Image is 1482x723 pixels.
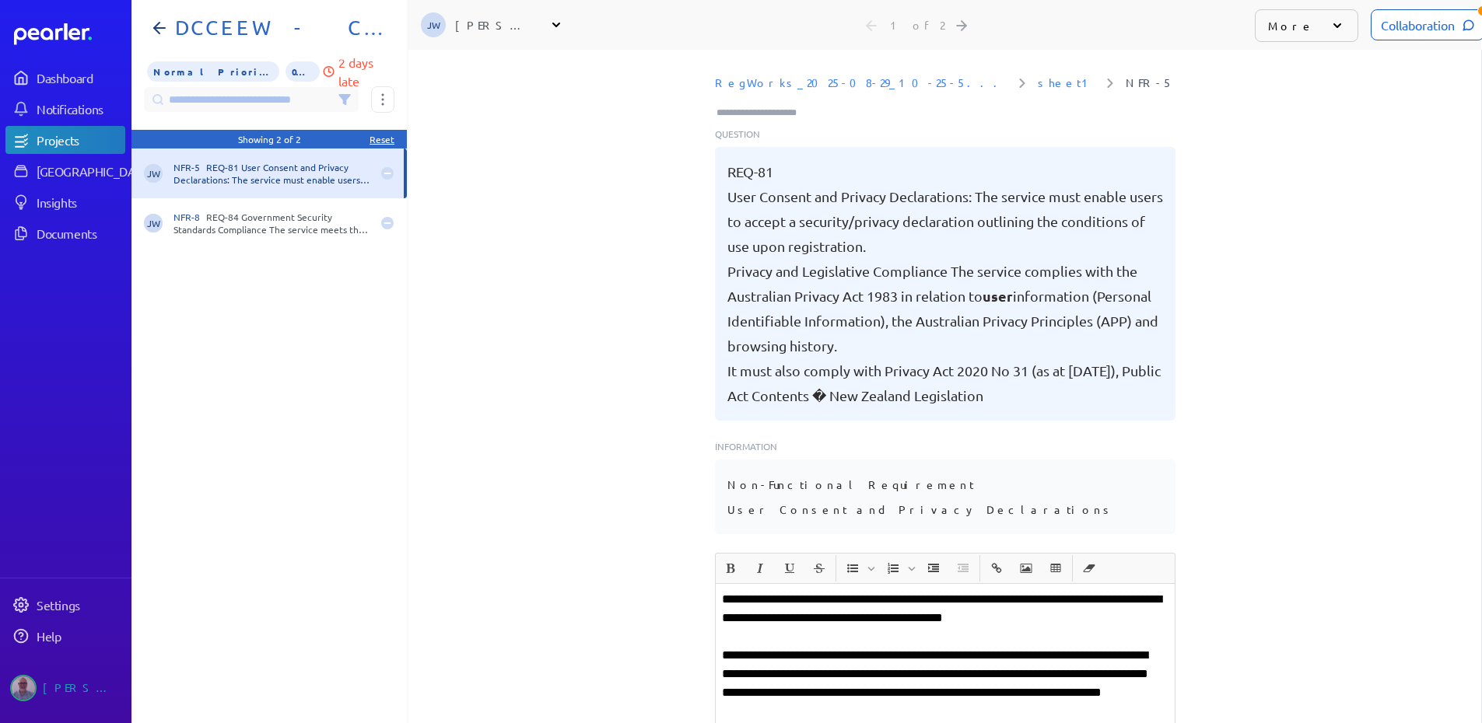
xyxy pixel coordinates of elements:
[5,157,125,185] a: [GEOGRAPHIC_DATA]
[370,133,394,145] div: Reset
[1268,18,1314,33] p: More
[1119,68,1179,97] span: Reference Number: NFR-5
[983,555,1010,582] button: Insert link
[5,188,125,216] a: Insights
[37,194,124,210] div: Insights
[1042,555,1069,582] button: Insert table
[5,669,125,707] a: Jason Riches's photo[PERSON_NAME]
[421,12,446,37] span: Jeremy Williams
[5,622,125,650] a: Help
[338,53,394,90] p: 2 days late
[37,628,124,644] div: Help
[5,95,125,123] a: Notifications
[37,225,124,241] div: Documents
[983,287,1013,305] span: user
[144,214,163,232] span: Jeremy Williams
[1032,68,1101,97] span: Sheet: sheet1
[5,591,125,619] a: Settings
[727,472,1114,522] pre: Non-Functional Requirement User Consent and Privacy Declarations
[879,555,918,582] span: Insert Ordered List
[776,555,803,582] button: Underline
[173,211,206,223] span: NFR-8
[10,675,37,701] img: Jason Riches
[920,555,947,582] button: Increase Indent
[238,133,301,145] div: Showing 2 of 2
[709,68,1013,97] span: Document: RegWorks_2025-08-29_10-25-59.csv
[5,219,125,247] a: Documents
[715,105,811,120] input: Type here to add tags
[776,555,804,582] span: Underline
[147,61,279,82] span: Priority
[806,555,832,582] button: Strike through
[1075,555,1103,582] span: Clear Formatting
[983,555,1011,582] span: Insert link
[37,163,152,179] div: [GEOGRAPHIC_DATA]
[144,164,163,183] span: Jeremy Williams
[37,132,124,148] div: Projects
[169,16,382,40] h1: DCCEEW - Compliance System
[949,555,977,582] span: Decrease Indent
[5,64,125,92] a: Dashboard
[173,211,371,236] div: REQ-84 Government Security Standards Compliance The service meets the Australian Government ICT a...
[747,555,773,582] button: Italic
[880,555,906,582] button: Insert Ordered List
[1013,555,1039,582] button: Insert Image
[1076,555,1102,582] button: Clear Formatting
[455,17,533,33] div: [PERSON_NAME]
[43,675,121,701] div: [PERSON_NAME]
[715,127,1175,141] p: Question
[37,101,124,117] div: Notifications
[717,555,744,582] button: Bold
[5,126,125,154] a: Projects
[37,597,124,613] div: Settings
[173,161,371,186] div: REQ-81 User Consent and Privacy Declarations: The service must enable users to accept a security/...
[890,18,944,32] div: 1 of 2
[727,159,1163,408] pre: REQ-81 User Consent and Privacy Declarations: The service must enable users to accept a security/...
[920,555,948,582] span: Increase Indent
[173,161,206,173] span: NFR-5
[715,439,1175,453] p: Information
[839,555,878,582] span: Insert Unordered List
[839,555,866,582] button: Insert Unordered List
[746,555,774,582] span: Italic
[286,61,320,82] span: 0% of Questions Completed
[37,70,124,86] div: Dashboard
[805,555,833,582] span: Strike through
[716,555,745,582] span: Bold
[14,23,125,45] a: Dashboard
[1012,555,1040,582] span: Insert Image
[1042,555,1070,582] span: Insert table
